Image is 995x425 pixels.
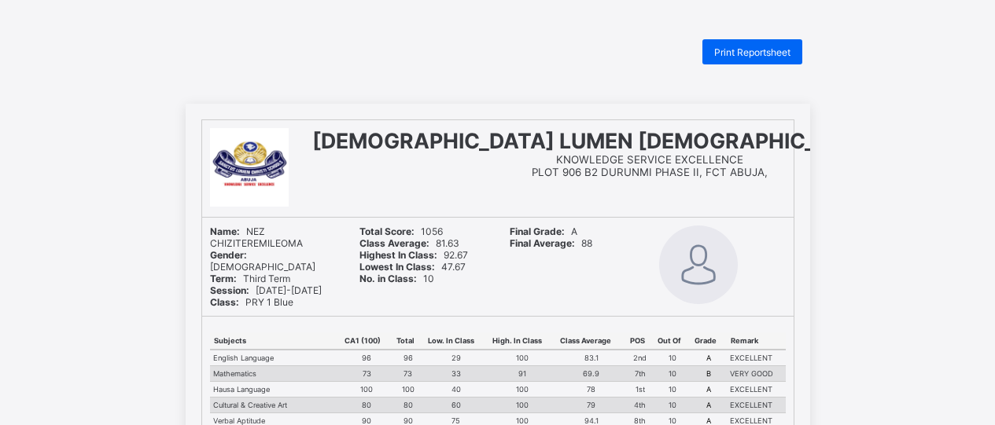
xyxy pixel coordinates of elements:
span: 47.67 [359,261,466,273]
td: 69.9 [556,366,626,382]
span: Third Term [210,273,290,284]
td: 73 [392,366,423,382]
td: 78 [556,382,626,398]
td: 100 [392,382,423,398]
th: Out Of [654,332,691,350]
th: Grade [691,332,726,350]
th: Class Average [556,332,626,350]
span: [DEMOGRAPHIC_DATA] [210,249,315,273]
b: Lowest In Class: [359,261,435,273]
td: B [691,366,726,382]
span: A [510,225,577,237]
td: VERY GOOD [727,366,786,382]
b: Gender: [210,249,247,261]
b: Class: [210,296,239,308]
td: Cultural & Creative Art [210,398,341,413]
b: Name: [210,225,240,237]
td: 79 [556,398,626,413]
td: 33 [424,366,488,382]
td: 80 [392,398,423,413]
th: Subjects [210,332,341,350]
td: 100 [488,350,557,366]
th: Low. In Class [424,332,488,350]
td: 1st [626,382,653,398]
td: 40 [424,382,488,398]
td: 96 [392,350,423,366]
td: 100 [488,382,557,398]
td: 10 [654,398,691,413]
th: POS [626,332,653,350]
td: 96 [341,350,393,366]
td: 4th [626,398,653,413]
b: Class Average: [359,237,429,249]
td: Hausa Language [210,382,341,398]
span: KNOWLEDGE SERVICE EXCELLENCE [556,153,743,166]
b: Highest In Class: [359,249,437,261]
td: EXCELLENT [727,382,786,398]
td: 100 [341,382,393,398]
span: [DATE]-[DATE] [210,284,322,296]
span: PLOT 906 B2 DURUNMI PHASE II, FCT ABUJA, [532,166,768,178]
td: A [691,398,726,413]
td: 83.1 [556,350,626,366]
td: 10 [654,382,691,398]
td: English Language [210,350,341,366]
td: 7th [626,366,653,382]
td: 2nd [626,350,653,366]
td: EXCELLENT [727,350,786,366]
b: Final Grade: [510,225,565,237]
span: 1056 [359,225,443,237]
td: 60 [424,398,488,413]
b: Final Average: [510,237,575,249]
b: Total Score: [359,225,415,237]
span: NEZ CHIZITEREMILEOMA [210,225,303,249]
td: 100 [488,398,557,413]
span: 81.63 [359,237,459,249]
span: 10 [359,273,434,284]
td: 10 [654,366,691,382]
td: 91 [488,366,557,382]
span: 92.67 [359,249,468,261]
span: PRY 1 Blue [210,296,293,308]
td: A [691,382,726,398]
td: 80 [341,398,393,413]
td: 10 [654,350,691,366]
td: 29 [424,350,488,366]
th: High. In Class [488,332,557,350]
th: Remark [727,332,786,350]
b: Session: [210,284,249,296]
td: Mathematics [210,366,341,382]
td: 73 [341,366,393,382]
span: 88 [510,237,592,249]
span: [DEMOGRAPHIC_DATA] LUMEN [DEMOGRAPHIC_DATA] SCHOOLS [312,128,988,153]
th: Total [392,332,423,350]
span: Print Reportsheet [714,46,790,58]
th: CA1 (100) [341,332,393,350]
b: No. in Class: [359,273,417,284]
td: EXCELLENT [727,398,786,413]
b: Term: [210,273,237,284]
td: A [691,350,726,366]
